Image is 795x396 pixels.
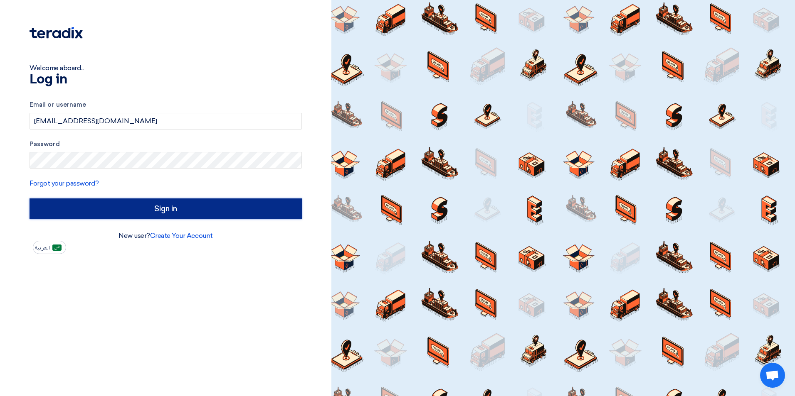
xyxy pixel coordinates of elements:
[30,63,302,73] div: Welcome aboard...
[119,232,213,240] font: New user?
[30,73,302,86] h1: Log in
[52,244,62,251] img: ar-AR.png
[30,179,99,187] a: Forgot your password?
[30,113,302,130] input: Enter your business email or username
[760,363,785,388] div: Open chat
[33,241,66,254] button: العربية
[150,232,213,240] a: Create Your Account
[35,245,50,251] span: العربية
[30,198,302,219] input: Sign in
[30,27,83,39] img: Teradix logo
[30,139,302,149] label: Password
[30,100,302,110] label: Email or username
